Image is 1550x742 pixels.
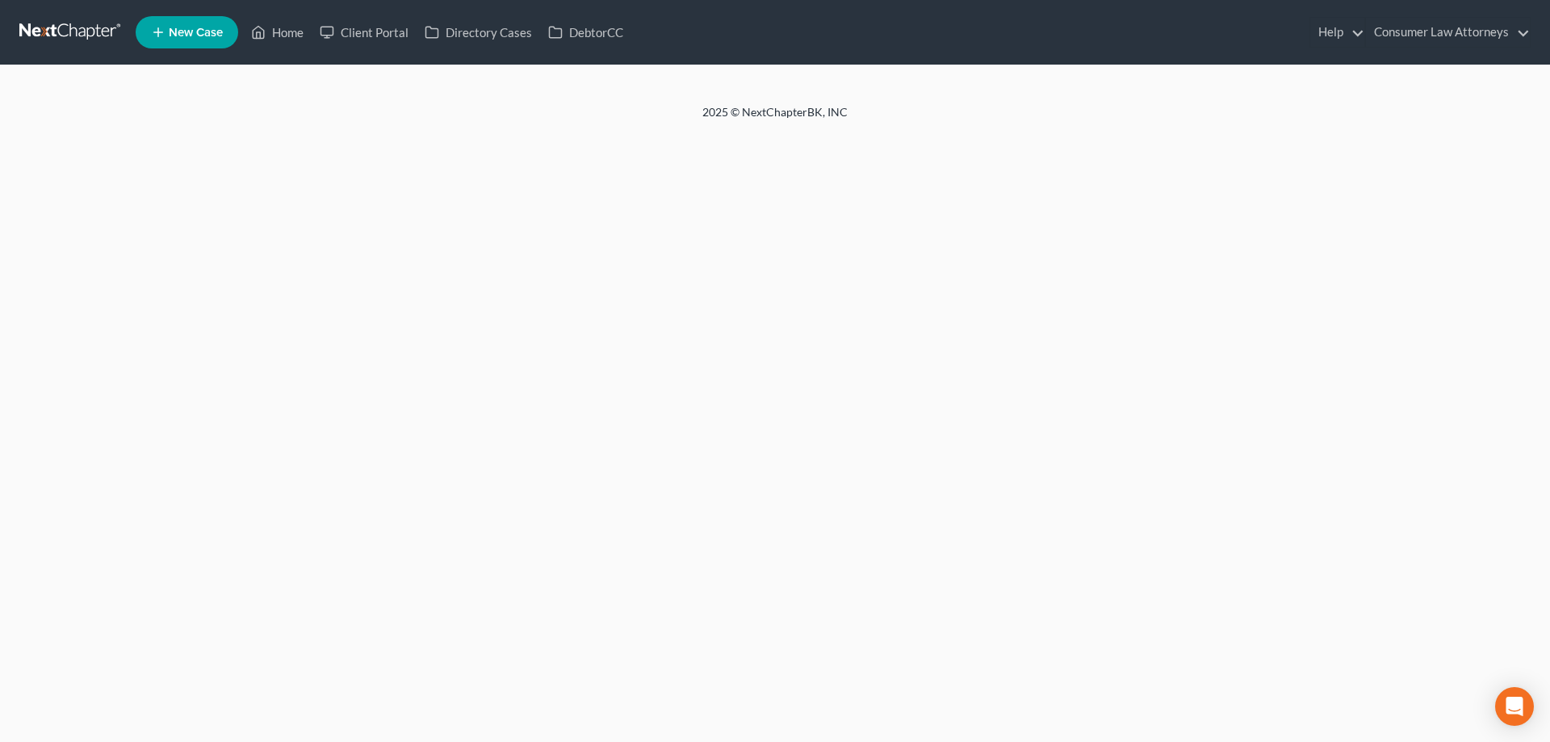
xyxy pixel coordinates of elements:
a: DebtorCC [540,18,631,47]
new-legal-case-button: New Case [136,16,238,48]
a: Directory Cases [417,18,540,47]
a: Help [1310,18,1364,47]
a: Consumer Law Attorneys [1366,18,1530,47]
div: 2025 © NextChapterBK, INC [315,104,1235,133]
div: Open Intercom Messenger [1495,687,1534,726]
a: Client Portal [312,18,417,47]
a: Home [243,18,312,47]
